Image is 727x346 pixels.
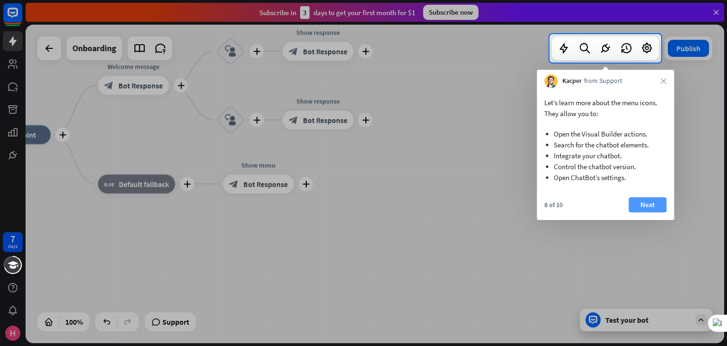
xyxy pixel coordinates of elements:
li: Open the Visual Builder actions. [554,128,657,139]
li: Open ChatBot’s settings. [554,172,657,183]
i: close [661,78,666,84]
button: Next [629,197,666,212]
span: Kacper [562,76,582,86]
li: Integrate your chatbot. [554,150,657,161]
div: 8 of 10 [544,200,563,209]
li: Control the chatbot version. [554,161,657,172]
span: from Support [584,76,622,86]
li: Search for the chatbot elements. [554,139,657,150]
button: Open LiveChat chat widget [8,4,36,32]
p: Let’s learn more about the menu icons. They allow you to: [544,97,666,119]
